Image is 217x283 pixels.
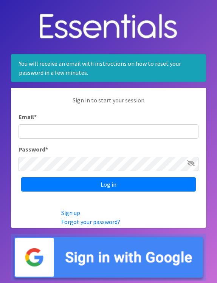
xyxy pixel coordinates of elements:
[45,145,48,153] abbr: required
[19,112,37,121] label: Email
[19,96,199,112] p: Sign in to start your session
[34,113,37,121] abbr: required
[11,54,206,82] div: You will receive an email with instructions on how to reset your password in a few minutes.
[61,218,120,226] a: Forgot your password?
[61,209,80,217] a: Sign up
[21,177,196,192] input: Log in
[19,145,48,154] label: Password
[33,5,184,49] img: Human Essentials
[11,234,206,281] img: Sign in with Google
